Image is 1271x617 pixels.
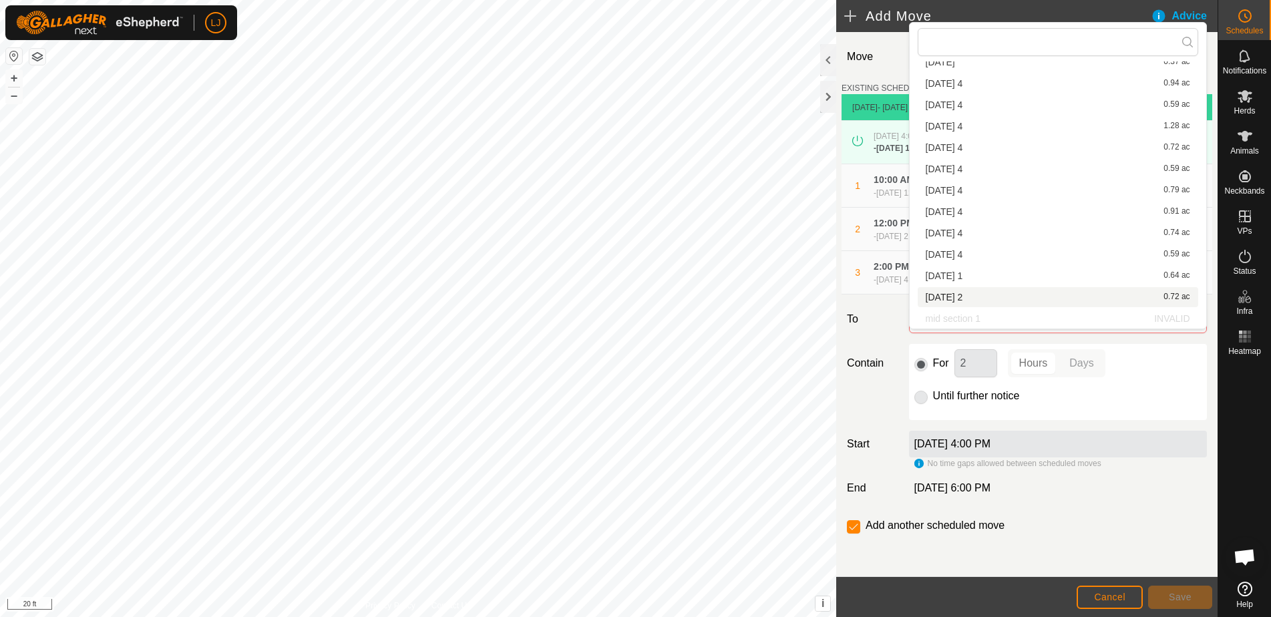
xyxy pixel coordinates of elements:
[211,16,221,30] span: LJ
[926,186,963,195] span: [DATE] 4
[844,8,1150,24] h2: Add Move
[6,48,22,64] button: Reset Map
[1169,592,1192,602] span: Save
[1236,600,1253,608] span: Help
[16,11,183,35] img: Gallagher Logo
[1223,67,1266,75] span: Notifications
[815,596,830,611] button: i
[926,57,955,67] span: [DATE]
[874,174,914,185] span: 10:00 AM
[842,305,903,333] label: To
[6,70,22,86] button: +
[926,164,963,174] span: [DATE] 4
[926,100,963,110] span: [DATE] 4
[1163,164,1190,174] span: 0.59 ac
[1077,586,1143,609] button: Cancel
[29,49,45,65] button: Map Layers
[1094,592,1125,602] span: Cancel
[878,103,908,112] span: - [DATE]
[910,21,1206,329] ul: Option List
[365,600,415,612] a: Privacy Policy
[918,180,1198,200] li: 2025-09-29 4
[1163,79,1190,88] span: 0.94 ac
[926,250,963,259] span: [DATE] 4
[926,207,963,216] span: [DATE] 4
[874,261,909,272] span: 2:00 PM
[926,143,963,152] span: [DATE] 4
[842,480,903,496] label: End
[822,598,824,609] span: i
[914,438,990,449] label: [DATE] 4:00 PM
[842,43,903,71] label: Move
[1224,187,1264,195] span: Neckbands
[876,144,940,153] span: [DATE] 10:00 AM
[1234,107,1255,115] span: Herds
[918,138,1198,158] li: 2025-09-27 4
[874,230,934,242] div: -
[1163,207,1190,216] span: 0.91 ac
[1226,27,1263,35] span: Schedules
[874,142,940,154] div: -
[926,79,963,88] span: [DATE] 4
[918,244,1198,264] li: 2025-10-03 4
[1236,307,1252,315] span: Infra
[1151,8,1218,24] div: Advice
[842,355,903,371] label: Contain
[842,436,903,452] label: Start
[1225,537,1265,577] div: Open chat
[431,600,471,612] a: Contact Us
[928,459,1101,468] span: No time gaps allowed between scheduled moves
[918,287,1198,307] li: 2025-10-04 2
[933,358,949,369] label: For
[918,52,1198,72] li: 2025-09-20
[1163,250,1190,259] span: 0.59 ac
[6,87,22,104] button: –
[1163,186,1190,195] span: 0.79 ac
[876,188,938,198] span: [DATE] 12:00 PM
[1163,57,1190,67] span: 0.37 ac
[874,187,938,199] div: -
[918,266,1198,286] li: 2025-10-04 1
[918,202,1198,222] li: 2025-09-30 4
[1233,267,1256,275] span: Status
[874,274,934,286] div: -
[1163,228,1190,238] span: 0.74 ac
[926,271,963,280] span: [DATE] 1
[1230,147,1259,155] span: Animals
[918,223,1198,243] li: 2025-10-01 4
[1218,576,1271,614] a: Help
[866,520,1005,531] label: Add another scheduled move
[1163,271,1190,280] span: 0.64 ac
[1163,292,1190,302] span: 0.72 ac
[918,159,1198,179] li: 2025-09-28 4
[1228,347,1261,355] span: Heatmap
[1148,586,1212,609] button: Save
[1237,227,1252,235] span: VPs
[855,267,860,278] span: 3
[874,218,914,228] span: 12:00 PM
[874,132,931,141] span: [DATE] 4:00 PM
[918,73,1198,93] li: 2025-09-21 4
[918,95,1198,115] li: 2025-09-23 4
[1163,122,1190,131] span: 1.28 ac
[876,275,934,284] span: [DATE] 4:00 PM
[914,482,990,493] span: [DATE] 6:00 PM
[842,82,930,94] label: EXISTING SCHEDULES
[855,180,860,191] span: 1
[933,391,1020,401] label: Until further notice
[876,232,934,241] span: [DATE] 2:00 PM
[918,116,1198,136] li: 2025-09-25 4
[1163,143,1190,152] span: 0.72 ac
[926,228,963,238] span: [DATE] 4
[1163,100,1190,110] span: 0.59 ac
[852,103,878,112] span: [DATE]
[926,292,963,302] span: [DATE] 2
[855,224,860,234] span: 2
[926,122,963,131] span: [DATE] 4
